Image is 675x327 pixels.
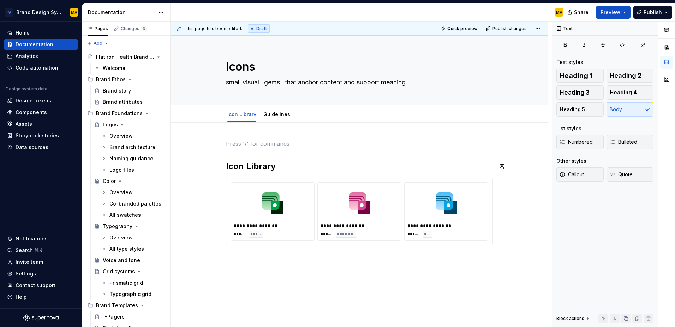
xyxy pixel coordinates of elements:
div: Assets [16,120,32,127]
div: Prismatic grid [109,279,143,286]
button: Publish changes [484,24,530,34]
button: Numbered [556,135,604,149]
div: Co-branded palettes [109,200,161,207]
a: All type styles [98,243,167,255]
div: Invite team [16,258,43,266]
div: Icon Library [225,107,259,121]
a: Grid systems [91,266,167,277]
button: Heading 5 [556,102,604,117]
div: Block actions [556,314,591,323]
a: Logos [91,119,167,130]
div: Changes [121,26,147,31]
div: Flatiron Health Brand Guidelines [96,53,154,60]
div: Voice and tone [103,257,140,264]
span: 3 [141,26,147,31]
div: Components [16,109,47,116]
div: Settings [16,270,36,277]
div: Design tokens [16,97,51,104]
a: Guidelines [263,111,290,117]
a: Invite team [4,256,78,268]
button: Help [4,291,78,303]
a: Components [4,107,78,118]
button: Brand Design SystemMA [1,5,80,20]
div: Text styles [556,59,583,66]
a: Naming guidance [98,153,167,164]
div: Pages [88,26,108,31]
div: MA [556,10,562,15]
div: Design system data [6,86,47,92]
img: d4286e81-bf2d-465c-b469-1298f2b8eabd.png [5,8,13,17]
a: Storybook stories [4,130,78,141]
div: Naming guidance [109,155,153,162]
div: Code automation [16,64,58,71]
button: Publish [633,6,672,19]
a: Logo files [98,164,167,176]
a: Documentation [4,39,78,50]
a: Analytics [4,50,78,62]
div: Analytics [16,53,38,60]
span: Heading 3 [560,89,590,96]
a: Brand story [91,85,167,96]
div: Brand Design System [16,9,61,16]
span: Draft [256,26,267,31]
a: Code automation [4,62,78,73]
a: Typographic grid [98,289,167,300]
button: Notifications [4,233,78,244]
a: Data sources [4,142,78,153]
div: Block actions [556,316,584,321]
div: MA [71,10,77,15]
span: Publish changes [492,26,527,31]
span: Callout [560,171,584,178]
button: Search ⌘K [4,245,78,256]
div: Typographic grid [109,291,151,298]
div: Brand Ethos [96,76,126,83]
span: Preview [601,9,620,16]
span: This page has been edited. [185,26,242,31]
button: Bulleted [607,135,654,149]
a: Brand architecture [98,142,167,153]
button: Quick preview [438,24,481,34]
span: Quick preview [447,26,478,31]
button: Add [85,38,111,48]
div: Brand Foundations [96,110,143,117]
a: Flatiron Health Brand Guidelines [85,51,167,63]
div: Notifications [16,235,48,242]
a: Voice and tone [91,255,167,266]
button: Heading 2 [607,69,654,83]
button: Heading 1 [556,69,604,83]
button: Callout [556,167,604,182]
a: Welcome [91,63,167,74]
button: Heading 4 [607,85,654,100]
div: Typography [103,223,132,230]
div: Brand Ethos [85,74,167,85]
span: Heading 2 [610,72,641,79]
div: Documentation [16,41,53,48]
span: Share [574,9,589,16]
div: Help [16,293,27,301]
div: Logo files [109,166,134,173]
a: Assets [4,118,78,130]
a: Design tokens [4,95,78,106]
div: Overview [109,132,133,139]
div: Data sources [16,144,48,151]
button: Share [564,6,593,19]
button: Heading 3 [556,85,604,100]
a: Color [91,176,167,187]
div: All type styles [109,245,144,252]
span: Heading 4 [610,89,637,96]
div: Color [103,178,116,185]
div: Overview [109,234,133,241]
textarea: small visual "gems" that anchor content and support meaning [225,77,491,88]
div: Documentation [88,9,155,16]
div: Home [16,29,30,36]
button: Quote [607,167,654,182]
a: Brand attributes [91,96,167,108]
a: Prismatic grid [98,277,167,289]
span: Numbered [560,138,593,145]
div: Brand Foundations [85,108,167,119]
div: All swatches [109,212,141,219]
div: List styles [556,125,581,132]
span: Bulleted [610,138,637,145]
textarea: Icons [225,58,491,75]
div: 1-Pagers [103,313,125,320]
